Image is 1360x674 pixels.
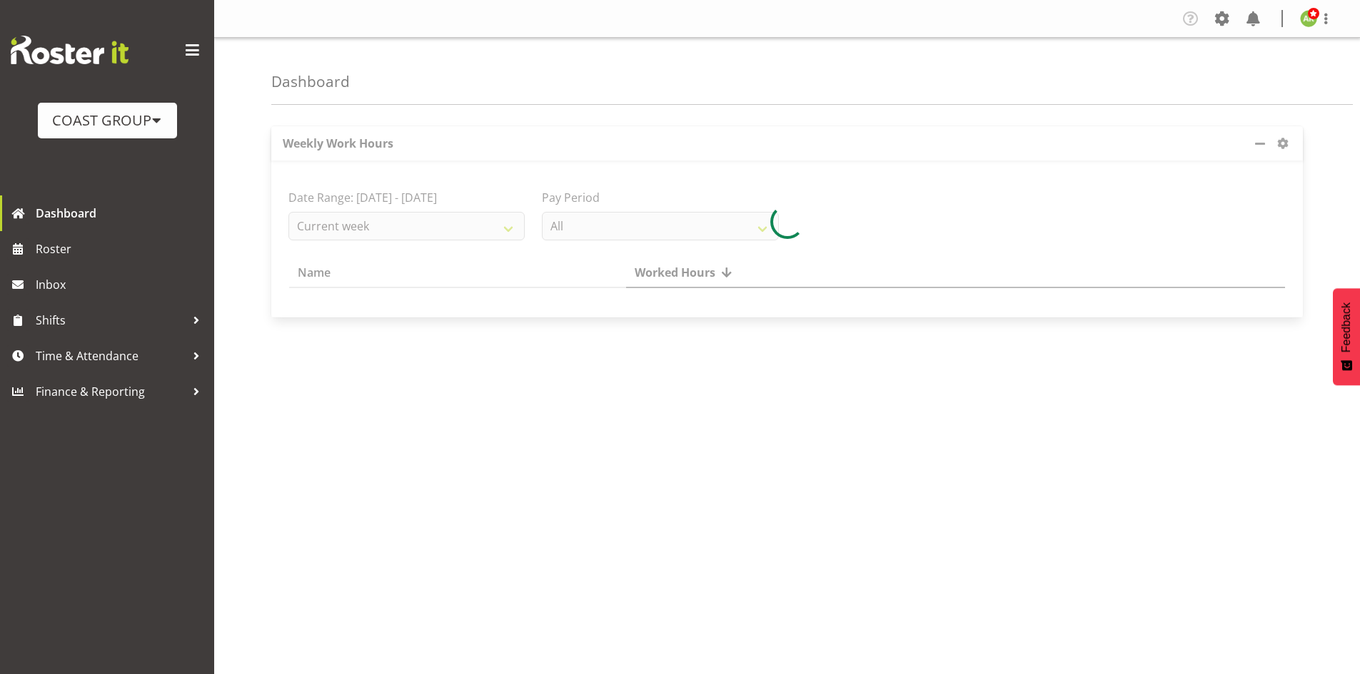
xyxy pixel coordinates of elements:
[52,110,163,131] div: COAST GROUP
[36,310,186,331] span: Shifts
[11,36,129,64] img: Rosterit website logo
[1300,10,1317,27] img: angela-kerrigan9606.jpg
[36,381,186,402] span: Finance & Reporting
[271,73,350,90] h4: Dashboard
[1340,302,1353,352] span: Feedback
[36,274,207,295] span: Inbox
[1333,288,1360,385] button: Feedback - Show survey
[36,203,207,224] span: Dashboard
[36,238,207,260] span: Roster
[36,345,186,367] span: Time & Attendance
